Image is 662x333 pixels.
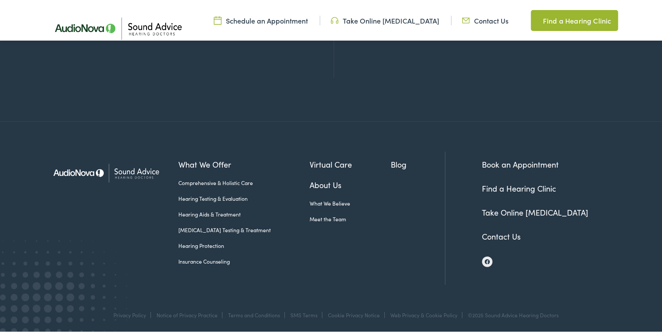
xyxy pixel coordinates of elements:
a: Web Privacy & Cookie Policy [390,310,457,317]
a: What We Believe [310,198,391,206]
a: SMS Terms [290,310,317,317]
img: Headphone icon in a unique green color, suggesting audio-related services or features. [331,14,338,24]
a: Insurance Counseling [178,256,310,264]
a: Find a Hearing Clinic [482,182,556,192]
a: Take Online [MEDICAL_DATA] [482,206,588,216]
a: Hearing Testing & Evaluation [178,193,310,201]
img: Calendar icon in a unique green color, symbolizing scheduling or date-related features. [214,14,222,24]
a: Virtual Care [310,157,391,169]
a: Book an Appointment [482,158,559,168]
a: Take Online [MEDICAL_DATA] [331,14,439,24]
a: What We Offer [178,157,310,169]
img: Sound Advice Hearing Doctors [46,151,166,193]
a: Blog [390,157,445,169]
div: ©2025 Sound Advice Hearing Doctors [464,311,559,317]
img: Map pin icon in a unique green color, indicating location-related features or services. [531,14,539,24]
a: Cookie Privacy Notice [328,310,380,317]
a: Find a Hearing Clinic [531,9,618,30]
a: Contact Us [482,230,521,240]
a: Notice of Privacy Practice [157,310,218,317]
a: Comprehensive & Holistic Care [178,178,310,185]
a: [MEDICAL_DATA] Testing & Treatment [178,225,310,233]
a: Schedule an Appointment [214,14,308,24]
a: Hearing Aids & Treatment [178,209,310,217]
a: Contact Us [462,14,508,24]
a: Hearing Protection [178,240,310,248]
a: About Us [310,178,391,189]
a: Privacy Policy [113,310,146,317]
a: Terms and Conditions [228,310,280,317]
img: Icon representing mail communication in a unique green color, indicative of contact or communicat... [462,14,470,24]
a: Meet the Team [310,214,391,222]
img: Facebook icon, indicating the presence of the site or brand on the social media platform. [485,258,490,263]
